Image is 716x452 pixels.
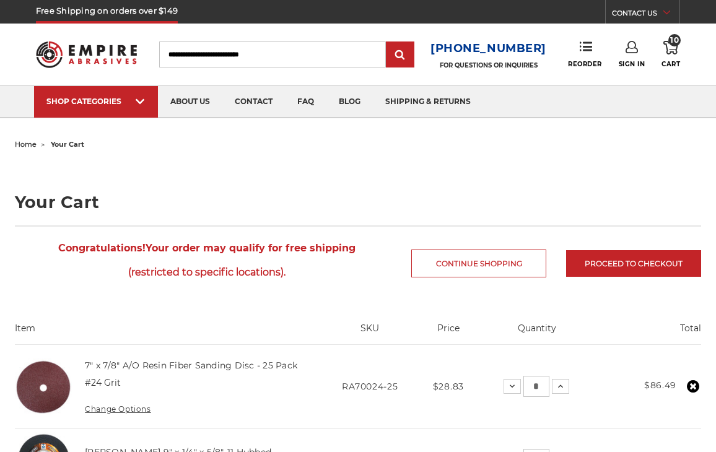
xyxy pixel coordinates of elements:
[476,322,598,344] th: Quantity
[15,260,398,284] span: (restricted to specific locations).
[619,60,645,68] span: Sign In
[598,322,701,344] th: Total
[326,86,373,118] a: blog
[158,86,222,118] a: about us
[85,376,121,389] dd: #24 Grit
[15,322,320,344] th: Item
[421,322,477,344] th: Price
[320,322,420,344] th: SKU
[36,35,137,74] img: Empire Abrasives
[430,61,546,69] p: FOR QUESTIONS OR INQUIRIES
[566,250,701,277] a: Proceed to checkout
[373,86,483,118] a: shipping & returns
[46,97,146,106] div: SHOP CATEGORIES
[568,41,602,67] a: Reorder
[411,250,546,277] a: Continue Shopping
[222,86,285,118] a: contact
[661,60,680,68] span: Cart
[661,41,680,68] a: 10 Cart
[342,381,398,392] span: RA70024-25
[285,86,326,118] a: faq
[85,360,297,371] a: 7" x 7/8" A/O Resin Fiber Sanding Disc - 25 Pack
[51,140,84,149] span: your cart
[644,380,676,391] strong: $86.49
[612,6,679,24] a: CONTACT US
[15,358,72,415] img: 7 inch aluminum oxide resin fiber disc
[15,236,398,284] span: Your order may qualify for free shipping
[388,43,413,67] input: Submit
[523,376,549,397] input: 7" x 7/8" A/O Resin Fiber Sanding Disc - 25 Pack Quantity:
[433,381,464,392] span: $28.83
[15,140,37,149] a: home
[58,242,146,254] strong: Congratulations!
[430,40,546,58] a: [PHONE_NUMBER]
[568,60,602,68] span: Reorder
[15,194,701,211] h1: Your Cart
[668,34,681,46] span: 10
[85,404,151,414] a: Change Options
